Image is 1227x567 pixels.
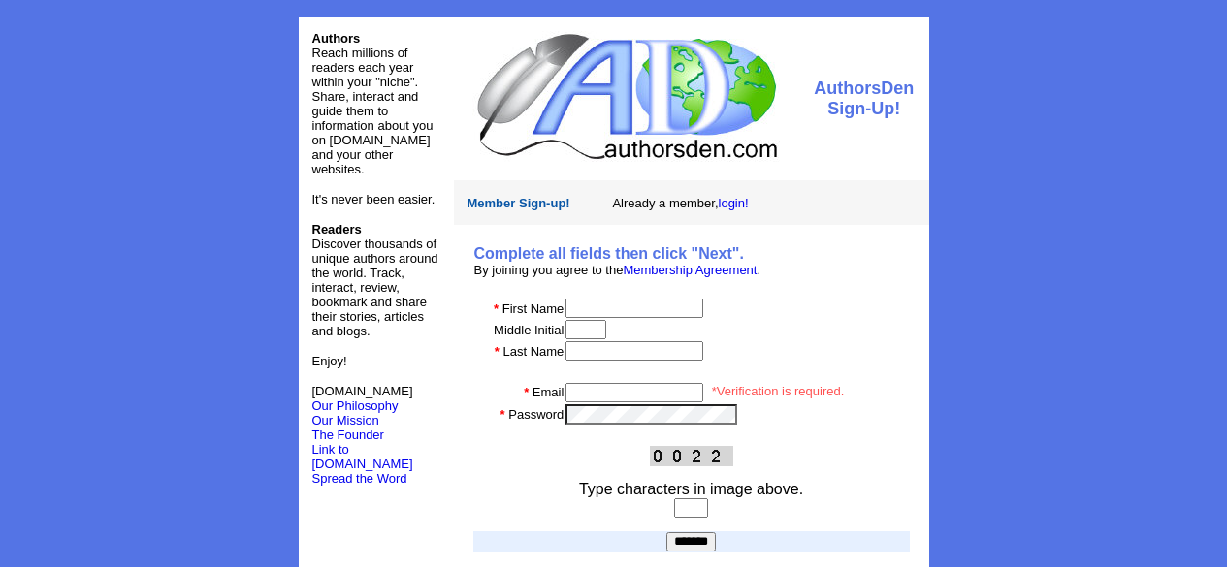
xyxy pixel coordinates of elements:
font: Last Name [502,344,564,359]
font: AuthorsDen Sign-Up! [814,79,914,118]
font: It's never been easier. [312,192,436,206]
font: [DOMAIN_NAME] [312,384,413,413]
font: By joining you agree to the . [474,263,761,277]
font: Enjoy! [312,354,347,368]
a: The Founder [312,427,384,442]
a: Link to [DOMAIN_NAME] [312,442,413,471]
font: Discover thousands of unique authors around the world. Track, interact, review, bookmark and shar... [312,222,438,338]
a: Our Mission [312,413,379,427]
a: login! [719,196,749,210]
font: Member Sign-up! [468,196,570,210]
font: Authors [312,31,361,46]
a: Our Philosophy [312,398,399,413]
a: Spread the Word [312,469,407,486]
b: Complete all fields then click "Next". [474,245,744,262]
b: Readers [312,222,362,236]
font: First Name [502,301,565,316]
font: Middle Initial [494,323,564,337]
img: logo.jpg [472,31,780,162]
font: Type characters in image above. [579,481,803,497]
font: *Verification is required. [712,384,845,398]
font: Already a member, [612,196,748,210]
font: Email [533,385,565,399]
font: Password [508,407,564,422]
font: Reach millions of readers each year within your "niche". Share, interact and guide them to inform... [312,46,434,176]
font: Spread the Word [312,471,407,486]
img: This Is CAPTCHA Image [650,446,733,466]
a: Membership Agreement [623,263,757,277]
